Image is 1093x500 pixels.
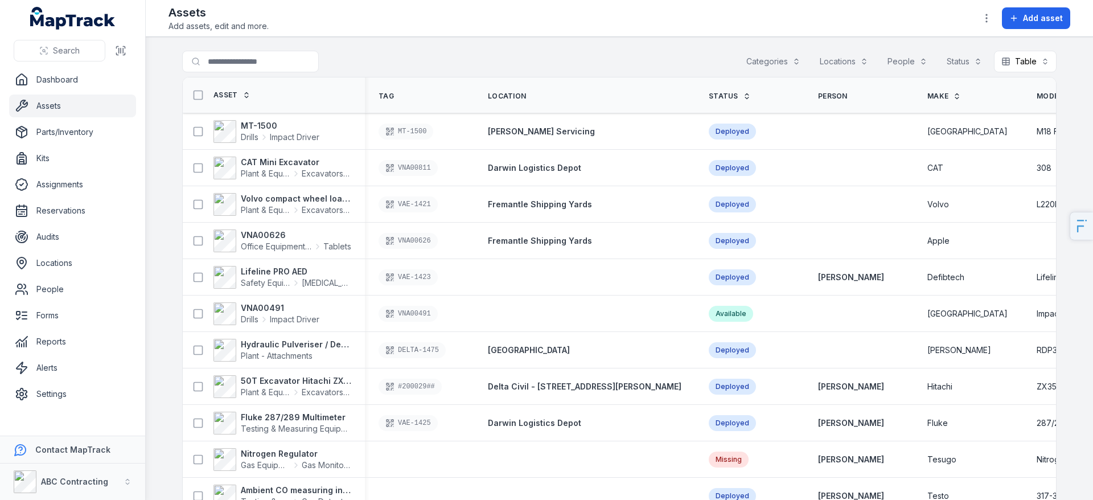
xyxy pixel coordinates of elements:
div: DELTA-1475 [379,342,446,358]
strong: [PERSON_NAME] [818,381,884,392]
span: Asset [213,91,238,100]
span: Safety Equipment [241,277,290,289]
a: Locations [9,252,136,274]
div: Deployed [709,124,756,140]
div: VAE-1423 [379,269,438,285]
span: RDP32 [1037,345,1062,356]
span: Apple [927,235,950,247]
a: Darwin Logistics Depot [488,417,581,429]
div: Deployed [709,233,756,249]
div: Deployed [709,196,756,212]
div: VNA00626 [379,233,438,249]
button: Table [994,51,1057,72]
a: Fremantle Shipping Yards [488,235,592,247]
a: Hydraulic Pulveriser / Demolition ShearPlant - Attachments [213,339,351,362]
a: Lifeline PRO AEDSafety Equipment[MEDICAL_DATA] [213,266,351,289]
a: Alerts [9,356,136,379]
a: Asset [213,91,250,100]
a: MT-1500DrillsImpact Driver [213,120,319,143]
div: VAE-1425 [379,415,438,431]
span: Plant - Attachments [241,351,313,360]
div: MT-1500 [379,124,433,140]
span: Fremantle Shipping Yards [488,199,592,209]
span: Impact Driver [270,132,319,143]
span: Testing & Measuring Equipment [241,424,359,433]
span: Add asset [1023,13,1063,24]
a: Forms [9,304,136,327]
span: Delta Civil - [STREET_ADDRESS][PERSON_NAME] [488,382,681,391]
span: Location [488,92,526,101]
span: CAT [927,162,943,174]
span: [PERSON_NAME] [927,345,991,356]
div: Deployed [709,160,756,176]
span: [GEOGRAPHIC_DATA] [927,126,1008,137]
strong: 50T Excavator Hitachi ZX350 [241,375,351,387]
span: Gas Monitors - Methane [302,460,351,471]
a: Model [1037,92,1075,101]
a: Delta Civil - [STREET_ADDRESS][PERSON_NAME] [488,381,681,392]
a: VNA00626Office Equipment & ITTablets [213,229,351,252]
div: VNA00491 [379,306,438,322]
span: [GEOGRAPHIC_DATA] [927,308,1008,319]
span: Fluke [927,417,948,429]
span: [MEDICAL_DATA] [302,277,351,289]
h2: Assets [169,5,269,21]
span: Make [927,92,948,101]
a: 50T Excavator Hitachi ZX350Plant & EquipmentExcavators & Plant [213,375,351,398]
a: People [9,278,136,301]
div: Deployed [709,379,756,395]
a: Dashboard [9,68,136,91]
span: Drills [241,132,258,143]
strong: Lifeline PRO AED [241,266,351,277]
div: VNA00811 [379,160,438,176]
a: Settings [9,383,136,405]
strong: CAT Mini Excavator [241,157,351,168]
span: Office Equipment & IT [241,241,312,252]
span: Tablets [323,241,351,252]
a: Fluke 287/289 MultimeterTesting & Measuring Equipment [213,412,351,435]
span: Search [53,45,80,56]
button: Add asset [1002,7,1070,29]
div: Available [709,306,753,322]
span: ZX350 [1037,381,1062,392]
span: L220H [1037,199,1061,210]
button: Locations [812,51,876,72]
a: Fremantle Shipping Yards [488,199,592,210]
span: Plant & Equipment [241,168,290,179]
span: Person [818,92,848,101]
a: Parts/Inventory [9,121,136,144]
span: 287/289 [1037,417,1069,429]
span: Lifeline [1037,272,1063,283]
span: Volvo [927,199,949,210]
strong: MT-1500 [241,120,319,132]
span: [GEOGRAPHIC_DATA] [488,345,570,355]
span: [PERSON_NAME] Servicing [488,126,595,136]
span: Status [709,92,738,101]
a: Assignments [9,173,136,196]
a: VNA00491DrillsImpact Driver [213,302,319,325]
button: Status [939,51,989,72]
span: Hitachi [927,381,952,392]
a: Assets [9,95,136,117]
strong: Nitrogen Regulator [241,448,351,460]
span: Excavators & Plant [302,387,351,398]
a: CAT Mini ExcavatorPlant & EquipmentExcavators & Plant [213,157,351,179]
a: Status [709,92,751,101]
span: Plant & Equipment [241,204,290,216]
span: 308 [1037,162,1051,174]
a: [PERSON_NAME] [818,454,884,465]
a: Reports [9,330,136,353]
strong: [PERSON_NAME] [818,417,884,429]
span: Tesugo [927,454,956,465]
div: Deployed [709,342,756,358]
a: Reservations [9,199,136,222]
a: Volvo compact wheel loaderPlant & EquipmentExcavators & Plant [213,193,351,216]
span: Drills [241,314,258,325]
a: [GEOGRAPHIC_DATA] [488,345,570,356]
span: Tag [379,92,394,101]
strong: Contact MapTrack [35,445,110,454]
span: Add assets, edit and more. [169,21,269,32]
a: [PERSON_NAME] [818,272,884,283]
